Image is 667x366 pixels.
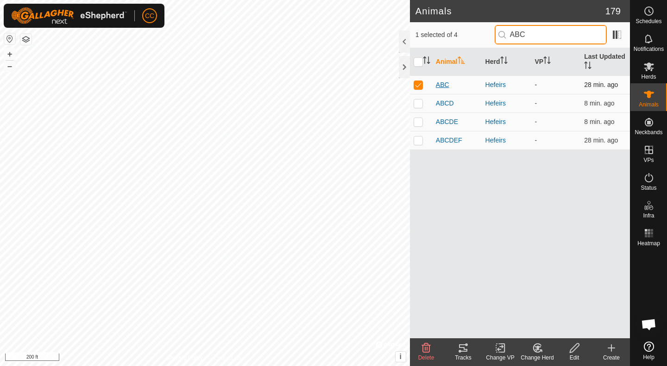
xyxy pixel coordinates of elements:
[4,49,15,60] button: +
[556,354,593,362] div: Edit
[485,136,528,145] div: Hefeirs
[636,19,661,24] span: Schedules
[485,117,528,127] div: Hefeirs
[584,136,618,144] span: Oct 2, 2025, 8:36 PM
[415,30,495,40] span: 1 selected of 4
[396,352,406,362] button: i
[485,80,528,90] div: Hefeirs
[643,157,654,163] span: VPs
[635,310,663,338] div: Open chat
[584,81,618,88] span: Oct 2, 2025, 8:35 PM
[458,58,465,65] p-sorticon: Activate to sort
[482,48,531,76] th: Herd
[584,99,614,107] span: Oct 2, 2025, 8:55 PM
[436,99,454,108] span: ABCD
[436,117,458,127] span: ABCDE
[535,118,537,125] app-display-virtual-paddock-transition: -
[580,48,630,76] th: Last Updated
[584,63,591,70] p-sorticon: Activate to sort
[635,130,662,135] span: Neckbands
[535,99,537,107] app-display-virtual-paddock-transition: -
[584,118,614,125] span: Oct 2, 2025, 8:55 PM
[641,74,656,80] span: Herds
[415,6,605,17] h2: Animals
[11,7,127,24] img: Gallagher Logo
[634,46,664,52] span: Notifications
[418,354,434,361] span: Delete
[500,58,508,65] p-sorticon: Activate to sort
[4,61,15,72] button: –
[605,4,621,18] span: 179
[445,354,482,362] div: Tracks
[485,99,528,108] div: Hefeirs
[495,25,607,44] input: Search (S)
[145,11,154,21] span: CC
[436,136,462,145] span: ABCDEF
[639,102,659,107] span: Animals
[20,34,31,45] button: Map Layers
[432,48,482,76] th: Animal
[436,80,449,90] span: ABC
[519,354,556,362] div: Change Herd
[214,354,241,362] a: Contact Us
[630,338,667,364] a: Help
[637,241,660,246] span: Heatmap
[593,354,630,362] div: Create
[531,48,580,76] th: VP
[641,185,656,191] span: Status
[482,354,519,362] div: Change VP
[168,354,203,362] a: Privacy Policy
[543,58,551,65] p-sorticon: Activate to sort
[535,136,537,144] app-display-virtual-paddock-transition: -
[643,354,654,360] span: Help
[400,353,402,360] span: i
[535,81,537,88] app-display-virtual-paddock-transition: -
[643,213,654,218] span: Infra
[4,33,15,44] button: Reset Map
[423,58,430,65] p-sorticon: Activate to sort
